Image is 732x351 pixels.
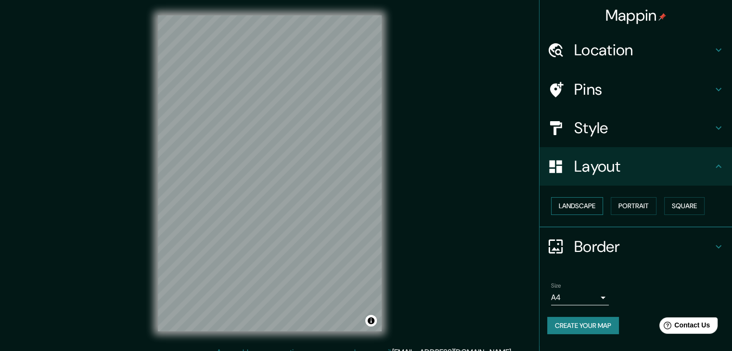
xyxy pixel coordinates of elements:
[658,13,666,21] img: pin-icon.png
[605,6,667,25] h4: Mappin
[574,80,713,99] h4: Pins
[574,237,713,256] h4: Border
[547,317,619,335] button: Create your map
[551,281,561,289] label: Size
[574,40,713,60] h4: Location
[664,197,705,215] button: Square
[574,157,713,176] h4: Layout
[539,70,732,109] div: Pins
[551,197,603,215] button: Landscape
[539,31,732,69] div: Location
[158,15,382,331] canvas: Map
[611,197,656,215] button: Portrait
[539,227,732,266] div: Border
[539,109,732,147] div: Style
[539,147,732,186] div: Layout
[365,315,377,326] button: Toggle attribution
[646,313,721,340] iframe: Help widget launcher
[551,290,609,305] div: A4
[574,118,713,138] h4: Style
